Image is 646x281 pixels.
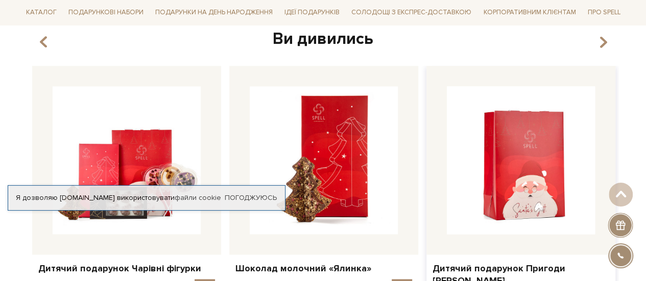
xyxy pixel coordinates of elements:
[280,5,344,21] a: Ідеї подарунків
[479,5,580,21] a: Корпоративним клієнтам
[151,5,277,21] a: Подарунки на День народження
[28,29,618,50] div: Ви дивились
[583,5,624,21] a: Про Spell
[38,263,215,274] a: Дитячий подарунок Чарівні фігурки
[225,193,277,202] a: Погоджуюсь
[235,263,412,274] a: Шоколад молочний «Ялинка»
[64,5,148,21] a: Подарункові набори
[347,4,475,21] a: Солодощі з експрес-доставкою
[8,193,285,202] div: Я дозволяю [DOMAIN_NAME] використовувати
[22,5,61,21] a: Каталог
[175,193,221,202] a: файли cookie
[447,86,595,234] img: Дитячий подарунок Пригоди Санти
